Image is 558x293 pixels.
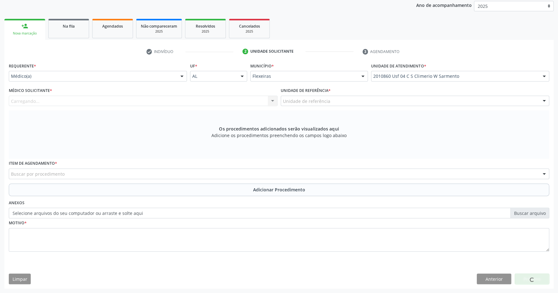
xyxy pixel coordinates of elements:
[9,86,52,96] label: Médico Solicitante
[234,29,265,34] div: 2025
[283,98,330,104] span: Unidade de referência
[9,159,57,168] label: Item de agendamento
[416,1,472,9] p: Ano de acompanhamento
[9,61,36,71] label: Requerente
[102,24,123,29] span: Agendados
[371,61,426,71] label: Unidade de atendimento
[11,171,65,177] span: Buscar por procedimento
[242,49,248,54] div: 2
[211,132,347,139] span: Adicione os procedimentos preenchendo os campos logo abaixo
[477,274,511,284] button: Anterior
[9,218,27,228] label: Motivo
[21,23,28,29] div: person_add
[141,29,177,34] div: 2025
[239,24,260,29] span: Cancelados
[190,61,197,71] label: UF
[250,61,274,71] label: Município
[9,184,549,196] button: Adicionar Procedimento
[141,24,177,29] span: Não compareceram
[373,73,536,79] span: 2010860 Usf 04 C S Climerio W Sarmento
[192,73,235,79] span: AL
[63,24,75,29] span: Na fila
[11,73,174,79] span: Médico(a)
[253,186,305,193] span: Adicionar Procedimento
[9,31,41,36] div: Nova marcação
[196,24,215,29] span: Resolvidos
[9,198,24,208] label: Anexos
[219,125,339,132] span: Os procedimentos adicionados serão visualizados aqui
[250,49,294,54] div: Unidade solicitante
[281,86,331,96] label: Unidade de referência
[252,73,355,79] span: Flexeiras
[190,29,221,34] div: 2025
